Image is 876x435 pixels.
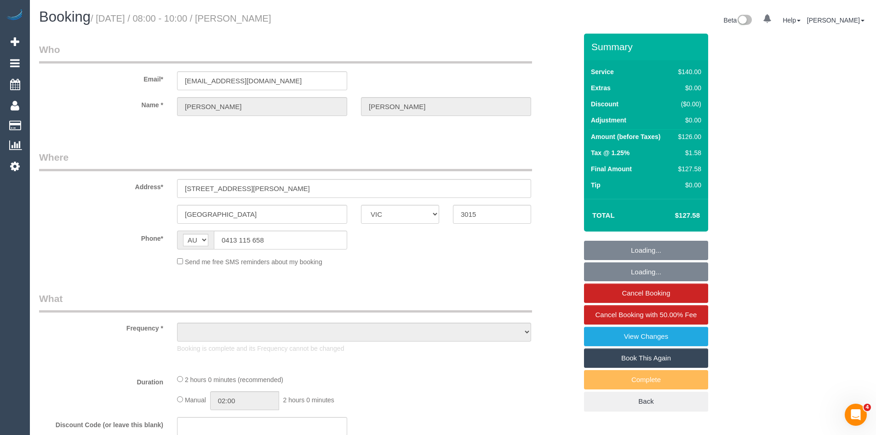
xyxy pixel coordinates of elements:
[783,17,801,24] a: Help
[591,148,630,157] label: Tax @ 1.25%
[584,284,708,303] a: Cancel Booking
[584,348,708,368] a: Book This Again
[39,151,532,171] legend: Where
[591,67,614,76] label: Service
[32,417,170,429] label: Discount Code (or leave this blank)
[32,374,170,387] label: Duration
[32,231,170,243] label: Phone*
[283,396,334,404] span: 2 hours 0 minutes
[453,205,531,224] input: Post Code*
[675,99,701,109] div: ($0.00)
[591,164,632,174] label: Final Amount
[32,71,170,84] label: Email*
[177,205,347,224] input: Suburb*
[595,311,697,319] span: Cancel Booking with 50.00% Fee
[32,179,170,191] label: Address*
[675,83,701,93] div: $0.00
[185,396,206,404] span: Manual
[675,116,701,125] div: $0.00
[591,132,660,141] label: Amount (before Taxes)
[39,292,532,313] legend: What
[6,9,24,22] img: Automaid Logo
[845,404,867,426] iframe: Intercom live chat
[91,13,271,23] small: / [DATE] / 08:00 - 10:00 / [PERSON_NAME]
[675,132,701,141] div: $126.00
[807,17,865,24] a: [PERSON_NAME]
[592,211,615,219] strong: Total
[724,17,752,24] a: Beta
[591,99,618,109] label: Discount
[591,116,626,125] label: Adjustment
[39,9,91,25] span: Booking
[675,148,701,157] div: $1.58
[361,97,531,116] input: Last Name*
[864,404,871,411] span: 4
[39,43,532,64] legend: Who
[177,344,531,353] p: Booking is complete and its Frequency cannot be changed
[177,97,347,116] input: First Name*
[591,41,704,52] h3: Summary
[32,97,170,110] label: Name *
[584,305,708,325] a: Cancel Booking with 50.00% Fee
[177,71,347,90] input: Email*
[185,376,283,383] span: 2 hours 0 minutes (recommended)
[584,327,708,346] a: View Changes
[647,212,700,220] h4: $127.58
[675,180,701,190] div: $0.00
[591,180,601,190] label: Tip
[675,164,701,174] div: $127.58
[185,258,322,266] span: Send me free SMS reminders about my booking
[591,83,611,93] label: Extras
[584,392,708,411] a: Back
[737,15,752,27] img: New interface
[32,320,170,333] label: Frequency *
[675,67,701,76] div: $140.00
[214,231,347,249] input: Phone*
